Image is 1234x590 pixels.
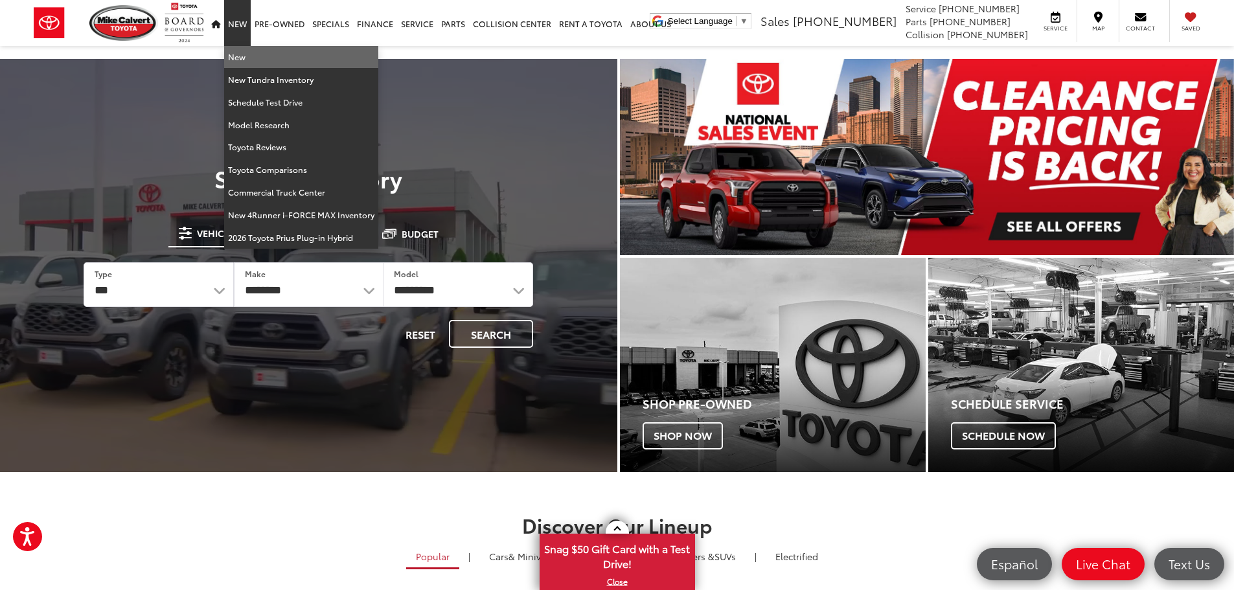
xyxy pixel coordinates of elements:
a: Text Us [1154,548,1224,580]
span: & Minivan [508,550,552,563]
a: SUVs [648,545,746,567]
a: Español [977,548,1052,580]
h4: Shop Pre-Owned [643,398,926,411]
span: Select Language [668,16,733,26]
li: | [751,550,760,563]
span: Snag $50 Gift Card with a Test Drive! [541,535,694,574]
span: [PHONE_NUMBER] [930,15,1011,28]
span: Shop Now [643,422,723,449]
span: Parts [906,15,927,28]
span: Map [1084,24,1112,32]
span: Live Chat [1069,556,1137,572]
li: | [465,550,474,563]
div: Toyota [620,258,926,472]
span: Collision [906,28,944,41]
a: New [224,46,378,69]
img: Mike Calvert Toyota [89,5,158,41]
span: Schedule Now [951,422,1056,449]
span: ▼ [740,16,748,26]
a: Electrified [766,545,828,567]
span: Vehicle [197,229,234,238]
h2: Discover Our Lineup [161,514,1074,536]
span: Contact [1126,24,1155,32]
span: ​ [736,16,737,26]
span: Service [1041,24,1070,32]
span: Español [985,556,1044,572]
button: Reset [394,320,446,348]
a: Toyota Comparisons [224,159,378,181]
span: Sales [760,12,790,29]
label: Make [245,268,266,279]
a: Schedule Service Schedule Now [928,258,1234,472]
a: Commercial Truck Center [224,181,378,204]
button: Search [449,320,533,348]
a: Model Research [224,114,378,137]
a: Cars [479,545,562,567]
a: Popular [406,545,459,569]
div: Toyota [928,258,1234,472]
span: Text Us [1162,556,1217,572]
label: Type [95,268,112,279]
a: Shop Pre-Owned Shop Now [620,258,926,472]
a: 2026 Toyota Prius Plug-in Hybrid [224,227,378,249]
a: Schedule Test Drive [224,91,378,114]
a: New 4Runner i-FORCE MAX Inventory [224,204,378,227]
a: Live Chat [1062,548,1145,580]
span: Budget [402,229,439,238]
span: [PHONE_NUMBER] [947,28,1028,41]
span: [PHONE_NUMBER] [939,2,1020,15]
a: Toyota Reviews [224,136,378,159]
h4: Schedule Service [951,398,1234,411]
span: Saved [1176,24,1205,32]
a: Select Language​ [668,16,748,26]
label: Model [394,268,418,279]
span: [PHONE_NUMBER] [793,12,897,29]
h3: Search Inventory [54,165,563,191]
a: New Tundra Inventory [224,69,378,91]
span: Service [906,2,936,15]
